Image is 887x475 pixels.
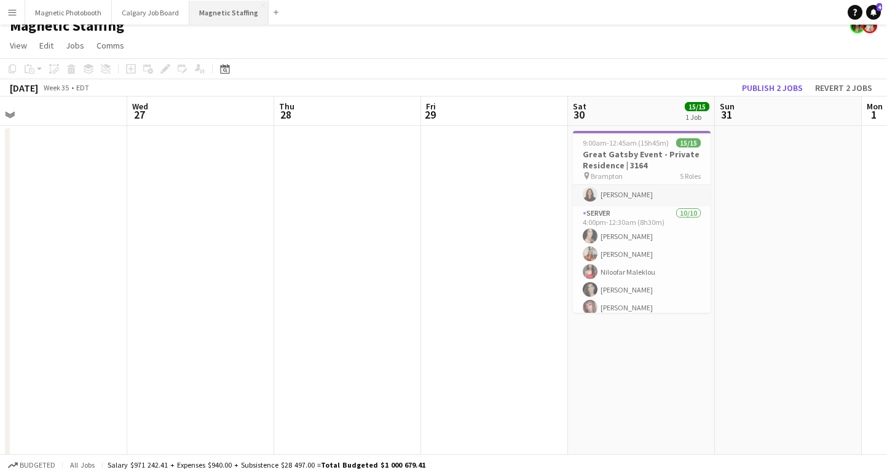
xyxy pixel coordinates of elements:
[737,80,808,96] button: Publish 2 jobs
[34,37,58,53] a: Edit
[41,83,71,92] span: Week 35
[6,458,57,472] button: Budgeted
[573,101,586,112] span: Sat
[189,1,269,25] button: Magnetic Staffing
[862,18,877,33] app-user-avatar: Kara & Monika
[10,82,38,94] div: [DATE]
[591,171,623,181] span: Brampton
[130,108,148,122] span: 27
[573,206,711,409] app-card-role: Server10/104:00pm-12:30am (8h30m)[PERSON_NAME][PERSON_NAME]Niloofar Maleklou[PERSON_NAME][PERSON_...
[68,460,97,469] span: All jobs
[877,3,882,11] span: 4
[321,460,425,469] span: Total Budgeted $1 000 679.41
[25,1,112,25] button: Magnetic Photobooth
[850,18,865,33] app-user-avatar: Bianca Fantauzzi
[865,108,883,122] span: 1
[279,101,294,112] span: Thu
[720,101,735,112] span: Sun
[685,112,709,122] div: 1 Job
[424,108,436,122] span: 29
[573,165,711,206] app-card-role: Assistant Manger1/14:00pm-12:30am (8h30m)[PERSON_NAME]
[573,131,711,313] app-job-card: 9:00am-12:45am (15h45m) (Sun)15/15Great Gatsby Event - Private Residence | 3164 Brampton5 RolesMa...
[61,37,89,53] a: Jobs
[718,108,735,122] span: 31
[867,101,883,112] span: Mon
[76,83,89,92] div: EDT
[108,460,425,469] div: Salary $971 242.41 + Expenses $940.00 + Subsistence $28 497.00 =
[866,5,881,20] a: 4
[277,108,294,122] span: 28
[573,149,711,171] h3: Great Gatsby Event - Private Residence | 3164
[10,40,27,51] span: View
[112,1,189,25] button: Calgary Job Board
[685,102,709,111] span: 15/15
[39,40,53,51] span: Edit
[571,108,586,122] span: 30
[810,80,877,96] button: Revert 2 jobs
[583,138,676,147] span: 9:00am-12:45am (15h45m) (Sun)
[5,37,32,53] a: View
[680,171,701,181] span: 5 Roles
[426,101,436,112] span: Fri
[676,138,701,147] span: 15/15
[20,461,55,469] span: Budgeted
[97,40,124,51] span: Comms
[66,40,84,51] span: Jobs
[10,17,124,35] h1: Magnetic Staffing
[92,37,129,53] a: Comms
[132,101,148,112] span: Wed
